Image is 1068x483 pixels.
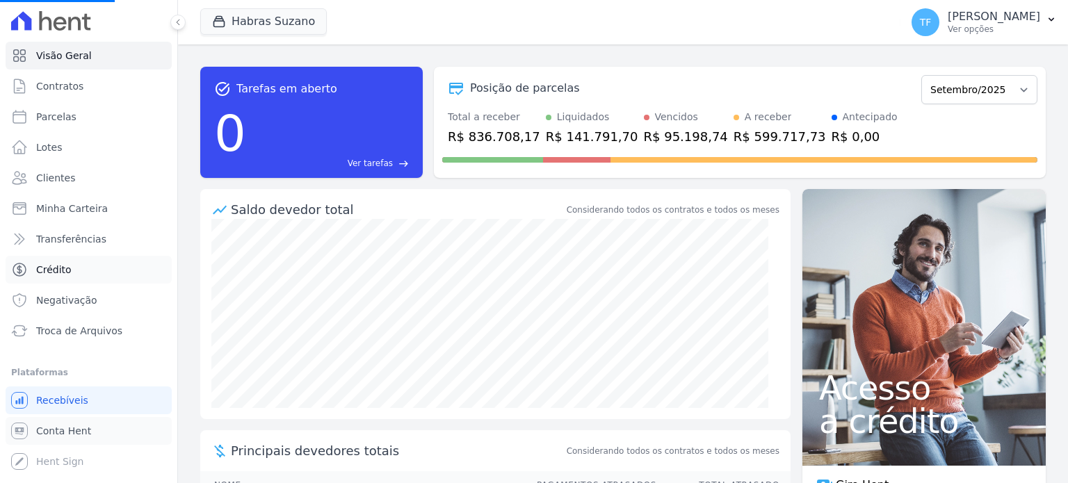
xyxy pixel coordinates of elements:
p: [PERSON_NAME] [948,10,1040,24]
span: task_alt [214,81,231,97]
div: R$ 836.708,17 [448,127,540,146]
span: Recebíveis [36,393,88,407]
span: Minha Carteira [36,202,108,215]
span: TF [920,17,932,27]
a: Conta Hent [6,417,172,445]
span: Troca de Arquivos [36,324,122,338]
div: R$ 141.791,70 [546,127,638,146]
a: Contratos [6,72,172,100]
span: Transferências [36,232,106,246]
div: Saldo devedor total [231,200,564,219]
button: Habras Suzano [200,8,327,35]
span: Conta Hent [36,424,91,438]
span: Ver tarefas [348,157,393,170]
a: Crédito [6,256,172,284]
span: Principais devedores totais [231,441,564,460]
a: Transferências [6,225,172,253]
div: Posição de parcelas [470,80,580,97]
span: Considerando todos os contratos e todos os meses [567,445,779,457]
span: a crédito [819,404,1029,438]
a: Lotes [6,133,172,161]
a: Minha Carteira [6,195,172,222]
a: Negativação [6,286,172,314]
div: Liquidados [557,110,610,124]
div: A receber [745,110,792,124]
div: Antecipado [843,110,898,124]
div: Vencidos [655,110,698,124]
span: Contratos [36,79,83,93]
span: Lotes [36,140,63,154]
a: Parcelas [6,103,172,131]
p: Ver opções [948,24,1040,35]
a: Clientes [6,164,172,192]
div: Considerando todos os contratos e todos os meses [567,204,779,216]
span: Tarefas em aberto [236,81,337,97]
span: Visão Geral [36,49,92,63]
div: Plataformas [11,364,166,381]
span: Acesso [819,371,1029,404]
div: R$ 95.198,74 [644,127,728,146]
span: Clientes [36,171,75,185]
span: Crédito [36,263,72,277]
button: TF [PERSON_NAME] Ver opções [900,3,1068,42]
a: Recebíveis [6,386,172,414]
span: Negativação [36,293,97,307]
div: R$ 0,00 [832,127,898,146]
div: 0 [214,97,246,170]
a: Troca de Arquivos [6,317,172,345]
div: Total a receber [448,110,540,124]
a: Visão Geral [6,42,172,69]
a: Ver tarefas east [252,157,409,170]
div: R$ 599.717,73 [734,127,826,146]
span: Parcelas [36,110,76,124]
span: east [398,158,409,169]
